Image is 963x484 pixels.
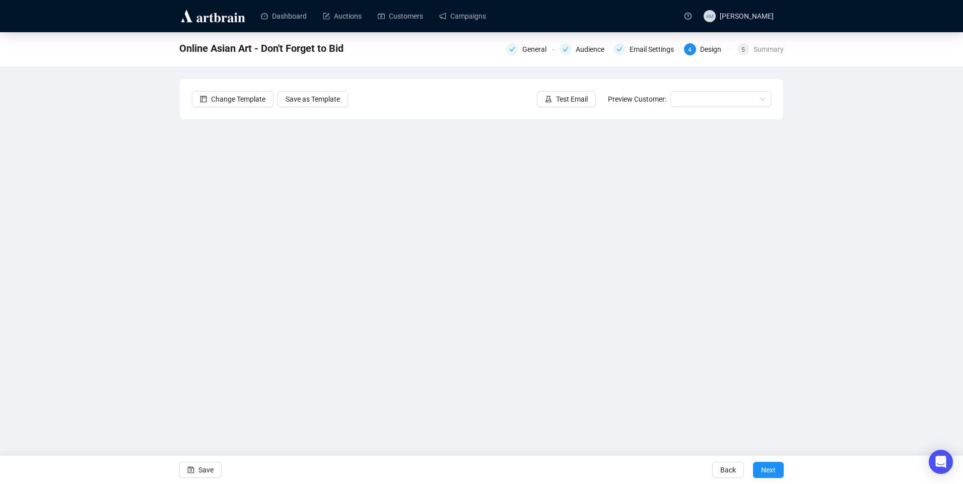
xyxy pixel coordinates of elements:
[684,13,692,20] span: question-circle
[261,3,307,29] a: Dashboard
[439,3,486,29] a: Campaigns
[563,46,569,52] span: check
[286,94,340,105] span: Save as Template
[706,12,713,20] span: AM
[608,95,666,103] span: Preview Customer:
[741,46,745,53] span: 5
[192,91,273,107] button: Change Template
[720,456,736,484] span: Back
[700,43,727,55] div: Design
[378,3,423,29] a: Customers
[211,94,265,105] span: Change Template
[613,43,678,55] div: Email Settings
[506,43,554,55] div: General
[545,96,552,103] span: experiment
[720,12,774,20] span: [PERSON_NAME]
[278,91,348,107] button: Save as Template
[929,450,953,474] div: Open Intercom Messenger
[200,96,207,103] span: layout
[198,456,214,484] span: Save
[737,43,784,55] div: 5Summary
[179,8,247,24] img: logo
[576,43,610,55] div: Audience
[179,40,343,56] span: Online Asian Art - Don't Forget to Bid
[753,43,784,55] div: Summary
[537,91,596,107] button: Test Email
[684,43,731,55] div: 4Design
[179,462,222,478] button: Save
[616,46,623,52] span: check
[509,46,515,52] span: check
[187,466,194,473] span: save
[753,462,784,478] button: Next
[630,43,680,55] div: Email Settings
[688,46,692,53] span: 4
[522,43,553,55] div: General
[761,456,776,484] span: Next
[323,3,362,29] a: Auctions
[556,94,588,105] span: Test Email
[560,43,607,55] div: Audience
[712,462,744,478] button: Back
